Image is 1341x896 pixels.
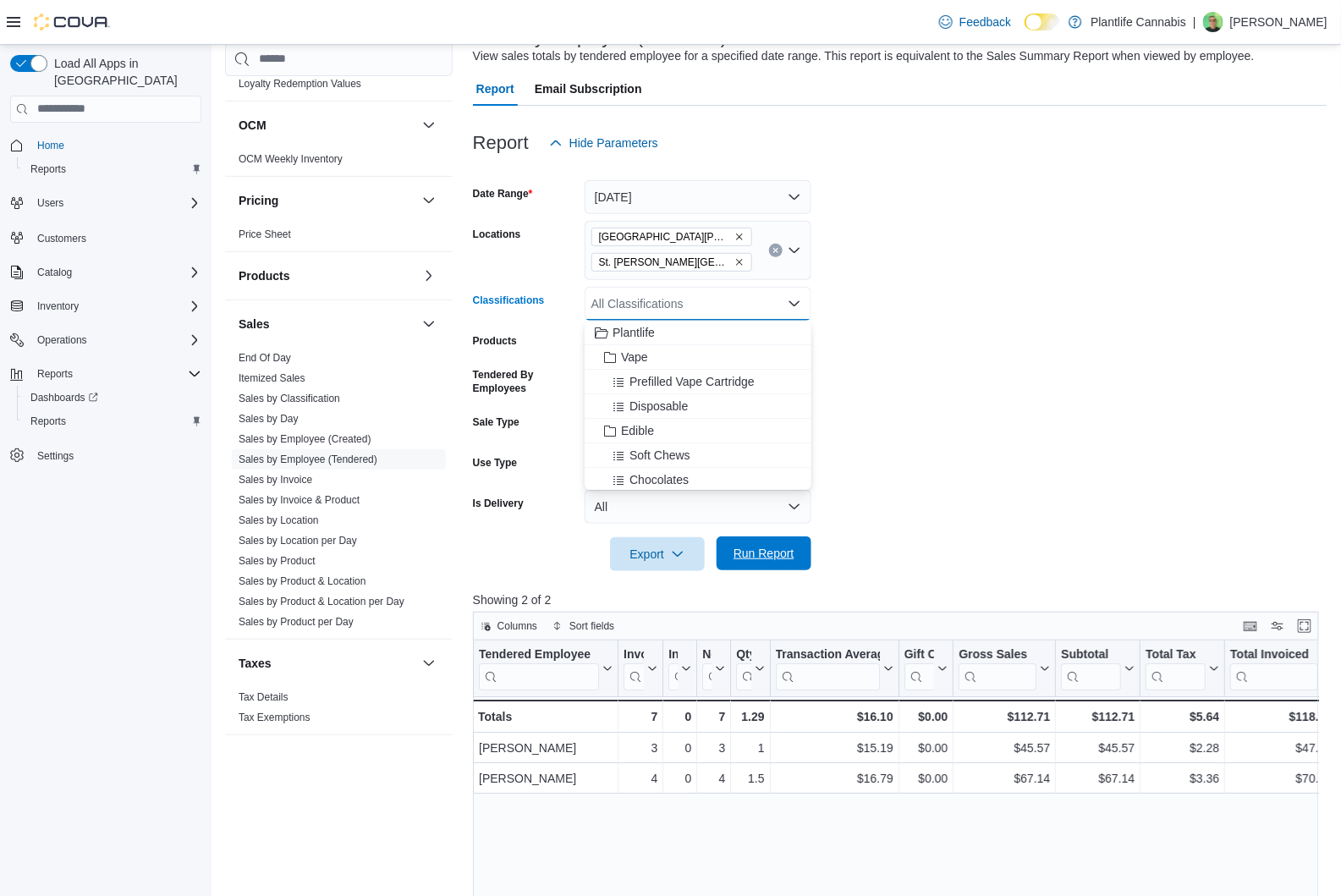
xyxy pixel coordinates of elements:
[736,647,764,690] button: Qty Per Transaction
[473,47,1255,65] div: View sales totals by tendered employee for a specified date range. This report is equivalent to t...
[24,411,73,432] a: Reports
[959,647,1036,663] div: Gross Sales
[1061,738,1135,758] div: $45.57
[702,706,725,727] div: 7
[239,655,272,672] h3: Taxes
[620,537,695,571] span: Export
[959,647,1036,690] div: Gross Sales
[585,321,811,345] button: Plantlife
[1061,647,1135,690] button: Subtotal
[959,738,1050,758] div: $45.57
[239,690,289,704] span: Tax Details
[473,456,517,470] label: Use Type
[239,453,377,466] span: Sales by Employee (Tendered)
[239,413,299,425] a: Sales by Day
[624,647,644,663] div: Invoices Sold
[479,647,599,663] div: Tendered Employee
[225,53,453,101] div: Loyalty
[239,267,290,284] h3: Products
[904,647,934,690] div: Gift Card Sales
[1240,616,1261,636] button: Keyboard shortcuts
[668,706,691,727] div: 0
[30,446,80,466] a: Settings
[734,545,794,562] span: Run Report
[30,135,201,156] span: Home
[239,615,354,629] span: Sales by Product per Day
[1146,647,1219,690] button: Total Tax
[788,297,801,311] button: Close list of options
[473,133,529,153] h3: Report
[239,267,415,284] button: Products
[30,162,66,176] span: Reports
[1193,12,1196,32] p: |
[3,328,208,352] button: Operations
[478,706,613,727] div: Totals
[24,159,201,179] span: Reports
[479,647,599,690] div: Tendered Employee
[1061,768,1135,789] div: $67.14
[3,225,208,250] button: Customers
[585,468,811,492] button: Chocolates
[30,364,201,384] span: Reports
[479,738,613,758] div: [PERSON_NAME]
[585,180,811,214] button: [DATE]
[239,655,415,672] button: Taxes
[37,333,87,347] span: Operations
[775,647,893,690] button: Transaction Average
[3,362,208,386] button: Reports
[546,616,621,636] button: Sort fields
[1025,14,1060,31] input: Dark Mode
[959,768,1050,789] div: $67.14
[569,135,658,151] span: Hide Parameters
[599,254,731,271] span: St. [PERSON_NAME][GEOGRAPHIC_DATA]
[239,474,312,486] a: Sales by Invoice
[585,419,811,443] button: Edible
[1267,616,1288,636] button: Display options
[1230,647,1318,690] div: Total Invoiced
[37,266,72,279] span: Catalog
[621,349,648,366] span: Vape
[1230,706,1332,727] div: $118.35
[569,619,614,633] span: Sort fields
[1203,12,1223,32] div: Bill Marsh
[239,514,319,527] span: Sales by Location
[473,368,578,395] label: Tendered By Employees
[959,14,1011,30] span: Feedback
[535,72,642,106] span: Email Subscription
[474,616,544,636] button: Columns
[37,300,79,313] span: Inventory
[3,133,208,157] button: Home
[17,157,208,181] button: Reports
[959,706,1050,727] div: $112.71
[591,253,752,272] span: St. Albert - Jensen Lakes
[37,196,63,210] span: Users
[629,373,755,390] span: Prefilled Vape Cartridge
[30,330,201,350] span: Operations
[239,117,267,134] h3: OCM
[1061,647,1121,663] div: Subtotal
[30,415,66,428] span: Reports
[473,228,521,241] label: Locations
[775,647,879,663] div: Transaction Average
[1146,738,1219,758] div: $2.28
[629,398,688,415] span: Disposable
[30,135,71,156] a: Home
[624,647,657,690] button: Invoices Sold
[624,647,644,690] div: Invoices Sold
[239,554,316,568] span: Sales by Product
[30,262,201,283] span: Catalog
[624,738,657,758] div: 3
[30,296,201,316] span: Inventory
[473,294,545,307] label: Classifications
[702,738,725,758] div: 3
[629,471,689,488] span: Chocolates
[30,227,201,248] span: Customers
[1230,768,1332,789] div: $70.50
[239,574,366,588] span: Sales by Product & Location
[225,348,453,639] div: Sales
[17,386,208,410] a: Dashboards
[225,687,453,734] div: Taxes
[30,364,80,384] button: Reports
[585,490,811,524] button: All
[37,367,73,381] span: Reports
